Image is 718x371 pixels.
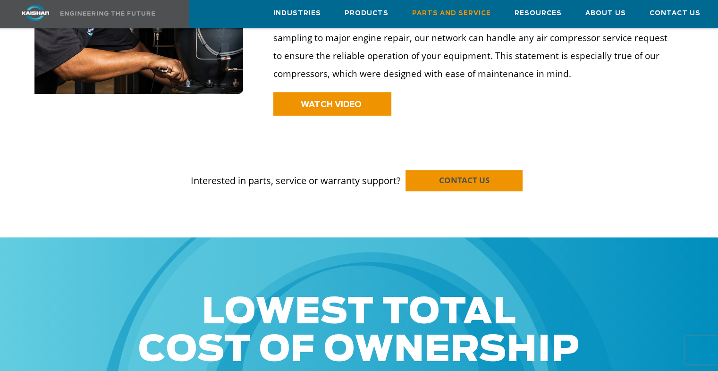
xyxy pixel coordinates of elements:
span: Products [345,8,389,19]
a: Products [345,0,389,26]
span: Industries [273,8,321,19]
a: Contact Us [650,0,701,26]
a: Industries [273,0,321,26]
p: Interested in parts, service or warranty support? [34,156,684,188]
a: WATCH VIDEO [273,92,391,116]
img: Engineering the future [60,11,155,16]
span: Parts and Service [412,8,491,19]
span: About Us [585,8,626,19]
span: WATCH VIDEO [301,101,362,109]
span: Resources [515,8,562,19]
a: Resources [515,0,562,26]
a: Parts and Service [412,0,491,26]
a: About Us [585,0,626,26]
a: CONTACT US [405,170,523,191]
span: Contact Us [650,8,701,19]
span: CONTACT US [439,175,490,185]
